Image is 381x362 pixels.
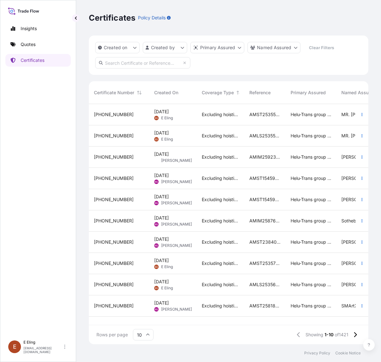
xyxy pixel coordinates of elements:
span: [DATE] [154,194,169,200]
span: Helu-Trans group of companies and their subsidiaries [291,133,331,139]
span: Rows per page [96,332,128,338]
p: E Eling [23,340,63,345]
span: Excluding hoisting [202,196,239,203]
span: Helu-Trans group of companies and their subsidiaries [291,175,331,181]
span: E Eling [161,286,173,291]
span: AMLS253553AKAK [249,133,280,139]
span: EE [155,136,158,142]
span: CT [155,157,158,164]
span: 1-10 [325,332,333,338]
span: AMST253555AKAK [249,111,280,118]
span: WL [154,306,159,313]
span: Excluding hoisting [202,154,239,160]
span: Helu-Trans group of companies and their subsidiaries [291,111,331,118]
span: [PHONE_NUMBER] [94,196,134,203]
span: Excluding hoisting [202,260,239,267]
span: [DATE] [154,130,169,136]
span: EE [155,264,158,270]
span: [PHONE_NUMBER] [94,175,134,181]
span: E [13,344,16,350]
span: Helu-Trans group of companies and their subsidiaries [291,260,331,267]
span: MR. [PERSON_NAME] [PERSON_NAME] (AMST253555AKAK) [341,111,379,118]
span: Helu-Trans group of companies and their subsidiaries [291,281,331,288]
span: EE [155,285,158,291]
span: Excluding hoisting [202,239,239,245]
span: Sotheby's Hong Kong Limited [341,218,379,224]
span: SMArtX Limited [341,303,374,309]
span: Helu-Trans group of companies and their subsidiaries [291,239,331,245]
button: Clear Filters [304,43,339,53]
span: AMST258182KOKO [249,303,280,309]
span: [PHONE_NUMBER] [94,154,134,160]
span: Excluding hoisting [202,175,239,181]
button: createdOn Filter options [95,42,140,53]
span: [DATE] [154,215,169,221]
span: [PHONE_NUMBER] [94,111,134,118]
span: E Eling [161,264,173,269]
span: WL [154,242,159,249]
span: [DATE] [154,300,169,306]
span: E Eling [161,115,173,121]
span: Excluding hoisting [202,281,239,288]
span: Certificate Number [94,89,134,96]
span: Created On [154,89,178,96]
p: Created by [151,44,175,51]
span: [PERSON_NAME] [341,175,378,181]
span: Helu-Trans group of companies and their subsidiaries [291,218,331,224]
span: Excluding hoisting [202,111,239,118]
input: Search Certificate or Reference... [95,57,190,69]
span: [PHONE_NUMBER] [94,218,134,224]
button: createdBy Filter options [143,42,187,53]
button: Sort [135,89,143,96]
span: Named Assured [341,89,376,96]
span: Excluding hoisting [202,303,239,309]
button: cargoOwner Filter options [247,42,300,53]
span: [PERSON_NAME] [341,239,378,245]
span: Coverage Type [202,89,234,96]
button: Sort [235,89,243,96]
span: [PERSON_NAME] [341,196,378,203]
span: [DATE] [154,151,169,157]
span: Helu-Trans group of companies and their subsidiaries [291,303,331,309]
p: Clear Filters [309,44,334,51]
span: Helu-Trans group of companies and their subsidiaries [291,196,331,203]
span: [PHONE_NUMBER] [94,303,134,309]
span: WL [154,200,159,206]
span: AMST238400FYVI [249,239,280,245]
span: [DATE] [154,257,169,264]
span: [PHONE_NUMBER] [94,260,134,267]
span: Helu-Trans group of companies and their subsidiaries [291,154,331,160]
span: AMIM258763GMGM [249,218,280,224]
span: [DATE] [154,172,169,179]
span: AMST154590MYHT [249,196,280,203]
span: [PERSON_NAME] (AMST253570AKAK) [341,260,379,267]
p: Created on [104,44,128,51]
span: MR. [PERSON_NAME] [PERSON_NAME] (AMLS253553AKAK) [341,133,379,139]
span: Excluding hoisting [202,133,239,139]
span: [PERSON_NAME] [161,222,192,227]
span: [PERSON_NAME] [341,154,378,160]
span: [PHONE_NUMBER] [94,133,134,139]
span: AMLS253566AKAK [249,281,280,288]
span: WL [154,179,159,185]
a: Insights [5,22,71,35]
span: [DATE] [154,109,169,115]
span: Primary Assured [291,89,326,96]
span: AMST154590MYHT [249,175,280,181]
p: Primary Assured [200,44,235,51]
span: [PERSON_NAME] (AMLS253566AKAK) [341,281,379,288]
a: Cookie Notice [335,351,361,356]
span: Showing [305,332,323,338]
span: [DATE] [154,279,169,285]
span: AMIM259236ZYZY [249,154,280,160]
a: Privacy Policy [304,351,330,356]
span: [PHONE_NUMBER] [94,239,134,245]
span: [PHONE_NUMBER] [94,281,134,288]
span: [DATE] [154,236,169,242]
button: distributor Filter options [190,42,244,53]
span: [PERSON_NAME] [161,158,192,163]
p: Named Assured [257,44,291,51]
span: EE [155,115,158,121]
